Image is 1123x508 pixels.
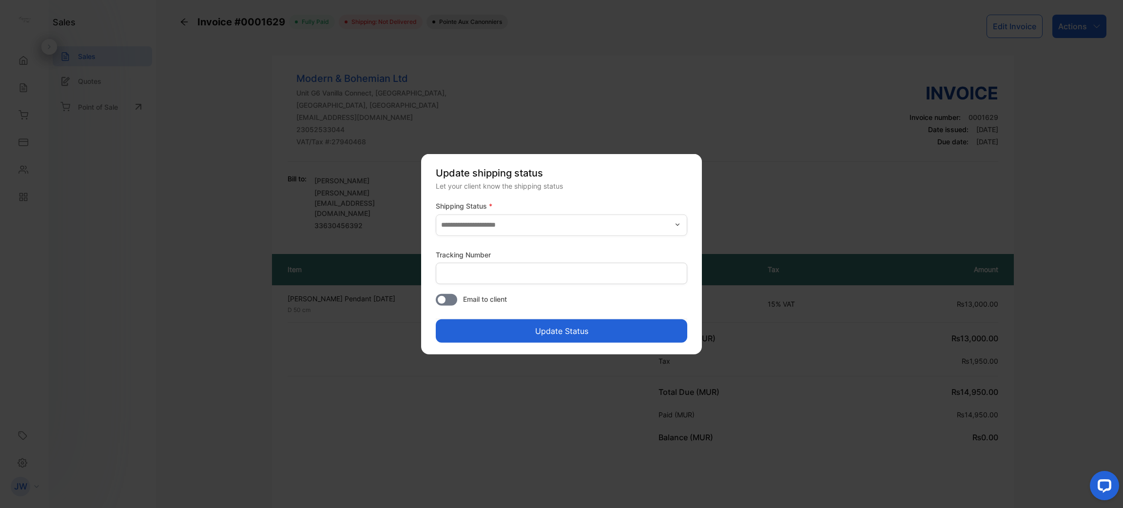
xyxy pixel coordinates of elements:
label: Shipping Status [436,201,687,211]
span: Email to client [463,293,507,304]
button: Update Status [436,319,687,342]
p: Update shipping status [436,166,687,180]
label: Tracking Number [436,249,491,259]
iframe: LiveChat chat widget [1082,467,1123,508]
div: Let your client know the shipping status [436,181,687,191]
